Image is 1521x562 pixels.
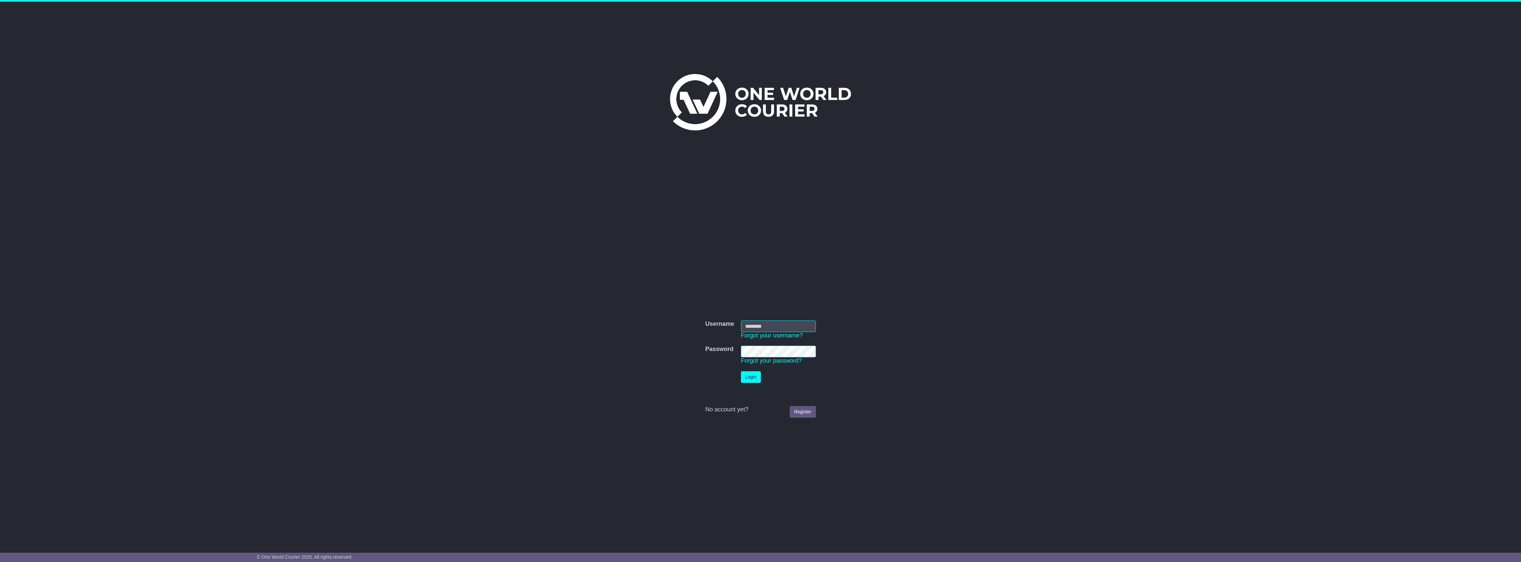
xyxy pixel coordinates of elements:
span: © One World Courier 2025. All rights reserved. [257,554,353,560]
button: Login [741,371,761,383]
a: Register [790,406,816,418]
label: Username [705,320,734,328]
a: Forgot your password? [741,357,802,364]
img: One World [670,74,851,130]
div: No account yet? [705,406,816,413]
a: Forgot your username? [741,332,803,339]
label: Password [705,346,733,353]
